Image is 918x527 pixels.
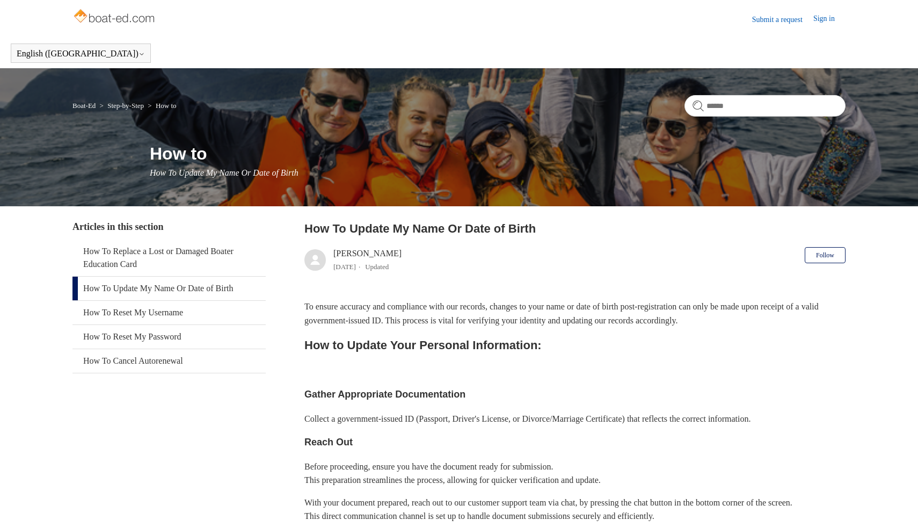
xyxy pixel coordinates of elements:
[98,102,146,110] li: Step-by-Step
[333,263,356,271] time: 04/08/2025, 12:33
[72,240,266,276] a: How To Replace a Lost or Damaged Boater Education Card
[304,220,846,237] h2: How To Update My Name Or Date of Birth
[72,349,266,373] a: How To Cancel Autorenewal
[72,6,158,28] img: Boat-Ed Help Center home page
[333,247,402,273] div: [PERSON_NAME]
[150,141,846,167] h1: How to
[145,102,176,110] li: How to
[156,102,177,110] a: How to
[304,387,846,402] h3: Gather Appropriate Documentation
[17,49,145,59] button: English ([GEOGRAPHIC_DATA])
[72,301,266,324] a: How To Reset My Username
[365,263,389,271] li: Updated
[304,412,846,426] p: Collect a government-issued ID (Passport, Driver's License, or Divorce/Marriage Certificate) that...
[150,168,298,177] span: How To Update My Name Or Date of Birth
[304,496,846,523] p: With your document prepared, reach out to our customer support team via chat, by pressing the cha...
[304,300,846,327] p: To ensure accuracy and compliance with our records, changes to your name or date of birth post-re...
[107,102,144,110] a: Step-by-Step
[72,325,266,349] a: How To Reset My Password
[813,13,846,26] a: Sign in
[304,460,846,487] p: Before proceeding, ensure you have the document ready for submission. This preparation streamline...
[805,247,846,263] button: Follow Article
[304,336,846,355] h2: How to Update Your Personal Information:
[684,95,846,117] input: Search
[72,102,98,110] li: Boat-Ed
[882,491,910,519] div: Live chat
[304,435,846,450] h3: Reach Out
[72,221,163,232] span: Articles in this section
[72,277,266,300] a: How To Update My Name Or Date of Birth
[72,102,96,110] a: Boat-Ed
[752,14,813,25] a: Submit a request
